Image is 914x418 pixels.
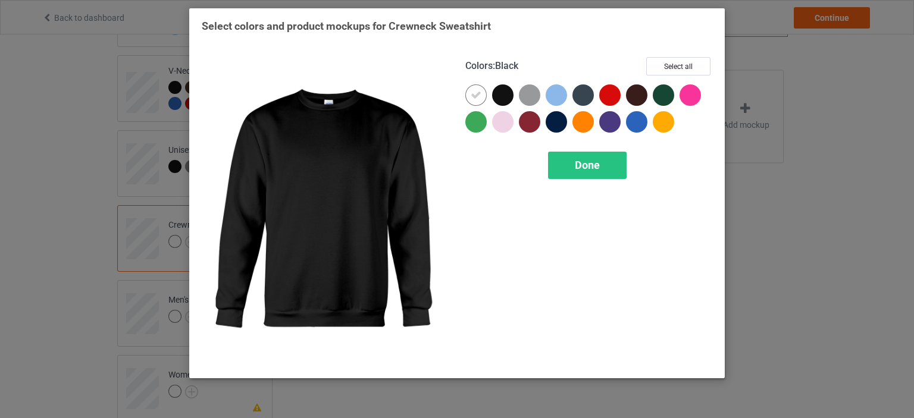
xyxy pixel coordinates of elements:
button: Select all [646,57,710,76]
span: Select colors and product mockups for Crewneck Sweatshirt [202,20,491,32]
h4: : [465,60,518,73]
span: Done [575,159,600,171]
span: Black [495,60,518,71]
span: Colors [465,60,493,71]
img: regular.jpg [202,57,449,366]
